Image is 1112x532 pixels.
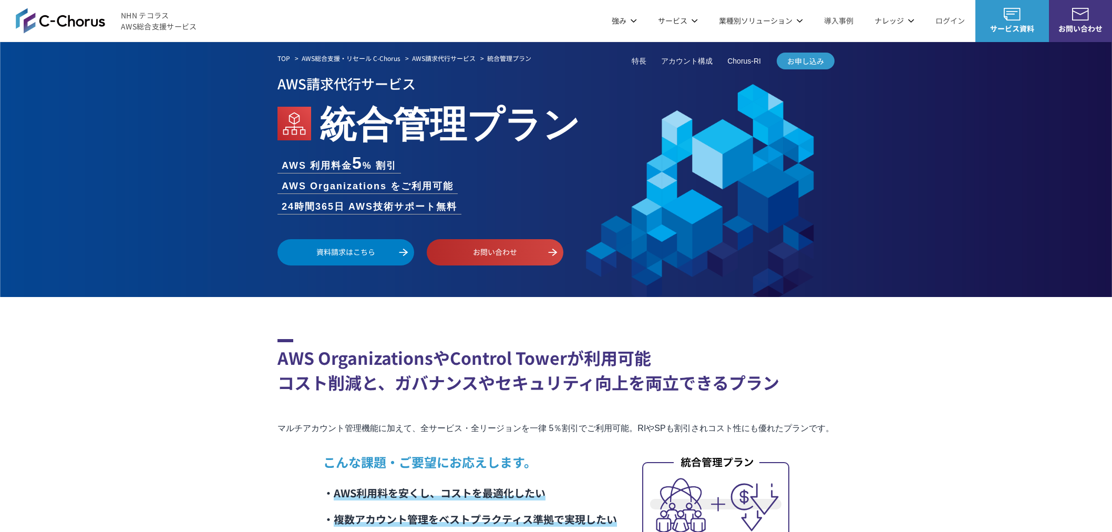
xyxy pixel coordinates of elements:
[1072,8,1089,21] img: お問い合わせ
[658,15,698,26] p: サービス
[277,155,401,173] li: AWS 利用料金 % 割引
[412,54,476,63] a: AWS請求代行サービス
[121,10,197,32] span: NHN テコラス AWS総合支援サービス
[323,480,617,506] li: ・
[612,15,637,26] p: 強み
[661,56,713,67] a: アカウント構成
[824,15,853,26] a: 導入事例
[777,56,835,67] span: お申し込み
[727,56,761,67] a: Chorus-RI
[874,15,914,26] p: ナレッジ
[302,54,400,63] a: AWS総合支援・リセール C-Chorus
[277,339,835,395] h2: AWS OrganizationsやControl Towerが利用可能 コスト削減と、ガバナンスやセキュリティ向上を両立できるプラン
[975,23,1049,34] span: サービス資料
[277,421,835,436] p: マルチアカウント管理機能に加えて、全サービス・全リージョンを一律 5％割引でご利用可能。RIやSPも割引されコスト性にも優れたプランです。
[277,179,458,193] li: AWS Organizations をご利用可能
[1004,8,1021,21] img: AWS総合支援サービス C-Chorus サービス資料
[632,56,646,67] a: 特長
[277,200,461,214] li: 24時間365日 AWS技術サポート無料
[16,8,197,33] a: AWS総合支援サービス C-ChorusNHN テコラスAWS総合支援サービス
[323,453,617,472] p: こんな課題・ご要望にお応えします。
[16,8,105,33] img: AWS総合支援サービス C-Chorus
[1049,23,1112,34] span: お問い合わせ
[334,511,617,527] span: 複数アカウント管理をベストプラクティス準拠で実現したい
[352,154,363,172] span: 5
[777,53,835,69] a: お申し込み
[935,15,965,26] a: ログイン
[277,239,414,265] a: 資料請求はこちら
[277,107,311,140] img: AWS Organizations
[427,239,563,265] a: お問い合わせ
[277,54,290,63] a: TOP
[487,54,531,63] em: 統合管理プラン
[334,485,545,500] span: AWS利用料を安くし、コストを最適化したい
[320,95,580,148] em: 統合管理プラン
[719,15,803,26] p: 業種別ソリューション
[277,72,835,95] p: AWS請求代行サービス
